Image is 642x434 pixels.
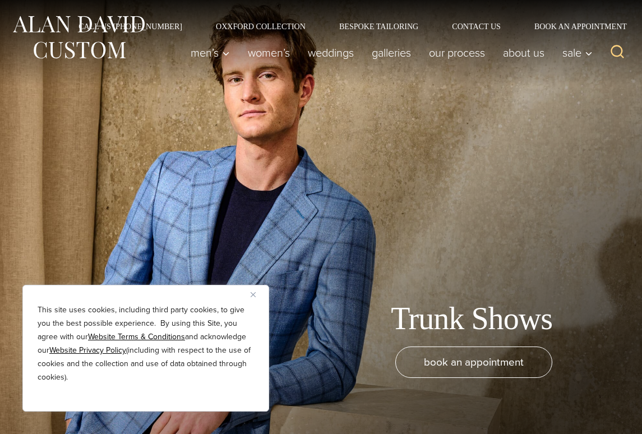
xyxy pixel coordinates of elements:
a: book an appointment [395,347,552,378]
p: This site uses cookies, including third party cookies, to give you the best possible experience. ... [38,303,254,384]
a: Website Terms & Conditions [88,331,185,343]
img: Alan David Custom [11,12,146,62]
nav: Primary Navigation [182,41,598,64]
span: book an appointment [424,354,524,370]
a: Contact Us [435,22,518,30]
a: Book an Appointment [518,22,631,30]
a: weddings [299,41,363,64]
span: Men’s [191,47,230,58]
img: Close [251,292,256,297]
a: Bespoke Tailoring [322,22,435,30]
span: Sale [562,47,593,58]
a: Galleries [363,41,420,64]
a: Website Privacy Policy [49,344,126,356]
a: Oxxford Collection [199,22,322,30]
h1: Trunk Shows [391,300,552,338]
a: Call Us [PHONE_NUMBER] [62,22,199,30]
nav: Secondary Navigation [62,22,631,30]
a: Our Process [420,41,494,64]
button: View Search Form [604,39,631,66]
a: About Us [494,41,553,64]
a: Women’s [239,41,299,64]
button: Close [251,288,264,301]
